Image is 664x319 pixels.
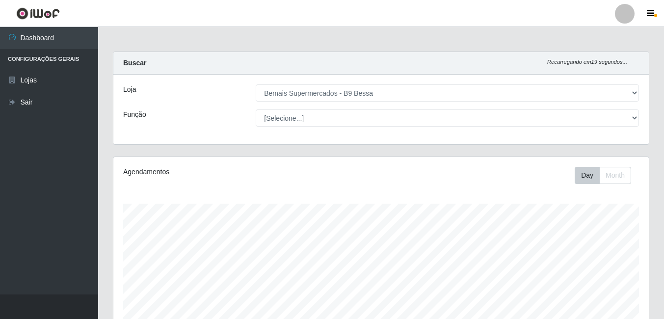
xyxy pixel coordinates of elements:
[599,167,631,184] button: Month
[123,167,329,177] div: Agendamentos
[123,84,136,95] label: Loja
[575,167,600,184] button: Day
[123,59,146,67] strong: Buscar
[547,59,627,65] i: Recarregando em 19 segundos...
[575,167,631,184] div: First group
[575,167,639,184] div: Toolbar with button groups
[123,109,146,120] label: Função
[16,7,60,20] img: CoreUI Logo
